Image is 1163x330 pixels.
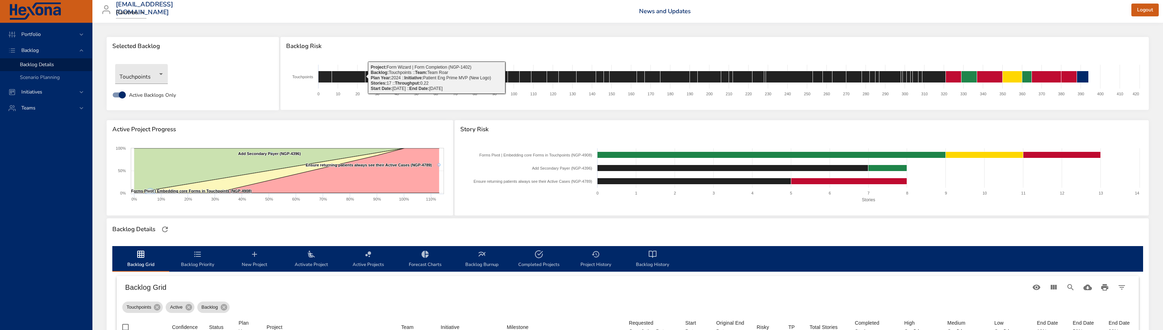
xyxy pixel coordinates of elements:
span: Selected Backlog [112,43,273,50]
button: Download CSV [1079,279,1096,296]
button: View Columns [1045,279,1062,296]
text: 20 [355,92,360,96]
span: Backlog Grid [117,250,165,269]
span: Active Projects [344,250,392,269]
text: 5 [790,191,792,195]
text: 100% [399,197,409,201]
text: 230 [765,92,771,96]
button: Logout [1131,4,1159,17]
text: 260 [824,92,830,96]
text: 13 [1099,191,1103,195]
text: 170 [648,92,654,96]
span: New Project [230,250,279,269]
text: 6 [829,191,831,195]
text: Ensure returning patients always see their Active Cases (NGP-4789) [306,163,432,167]
div: Active [166,302,194,313]
div: Touchpoints [122,302,163,313]
text: Add Secondary Payer (NGP-4396) [238,151,301,156]
text: 360 [1019,92,1025,96]
text: 0% [132,197,137,201]
text: 0% [120,191,126,195]
text: 420 [1133,92,1139,96]
text: 70 [453,92,457,96]
span: Project History [572,250,620,269]
text: 8 [906,191,908,195]
text: 120 [550,92,556,96]
span: Backlog [197,304,222,311]
text: 280 [863,92,869,96]
text: 30 [375,92,379,96]
div: Table Toolbar [117,276,1139,299]
span: Backlog Details [20,61,54,68]
text: 150 [609,92,615,96]
span: Touchpoints [122,304,155,311]
text: 50% [118,169,126,173]
button: Standard Views [1028,279,1045,296]
text: 380 [1058,92,1065,96]
span: Backlog Priority [173,250,222,269]
div: backlog-tab [112,246,1143,272]
span: Active [166,304,187,311]
span: Backlog [16,47,44,54]
text: 290 [882,92,889,96]
span: Teams [16,105,41,111]
text: 40 [395,92,399,96]
text: 10 [336,92,340,96]
text: 4 [751,191,753,195]
a: News and Updates [639,7,691,15]
text: 410 [1117,92,1123,96]
text: 340 [980,92,986,96]
text: 210 [726,92,732,96]
text: 60% [292,197,300,201]
text: 0 [596,191,599,195]
text: 50% [265,197,273,201]
text: 220 [745,92,752,96]
span: Active Project Progress [112,126,447,133]
div: Touchpoints [115,64,168,84]
text: Ensure returning patients always see their Active Cases (NGP-4789) [473,179,592,183]
span: Story Risk [460,126,1143,133]
text: 200 [706,92,713,96]
text: 370 [1039,92,1045,96]
text: Add Secondary Payer (NGP-4396) [532,166,592,170]
text: 30% [211,197,219,201]
text: 11 [1021,191,1025,195]
text: Forms Pivot | Embedding core Forms in Touchpoints (NGP-4908) [131,189,252,193]
h6: Backlog Grid [125,282,1028,293]
text: 1 [635,191,637,195]
div: Backlog [197,302,230,313]
img: Hexona [9,2,62,20]
text: 90% [373,197,381,201]
span: Activate Project [287,250,336,269]
span: Logout [1137,6,1153,15]
text: 300 [902,92,908,96]
text: 90 [492,92,497,96]
text: 110% [426,197,436,201]
text: 250 [804,92,810,96]
text: 140 [589,92,595,96]
text: 14 [1135,191,1139,195]
text: 9 [945,191,947,195]
text: 10 [982,191,987,195]
text: 270 [843,92,850,96]
text: 20% [184,197,192,201]
div: Backlog Details [110,224,157,235]
text: 310 [921,92,928,96]
button: Print [1096,279,1113,296]
span: Backlog History [628,250,677,269]
span: Backlog Risk [286,43,1143,50]
text: 330 [960,92,967,96]
span: Scenario Planning [20,74,60,81]
text: 400 [1097,92,1104,96]
text: 3 [712,191,714,195]
span: Completed Projects [515,250,563,269]
text: 2 [674,191,676,195]
text: 180 [667,92,674,96]
text: 100% [116,146,126,150]
button: Search [1062,279,1079,296]
text: 50 [414,92,418,96]
text: 390 [1078,92,1084,96]
button: Refresh Page [160,224,170,235]
span: Active Backlogs Only [129,91,176,99]
text: 80% [346,197,354,201]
